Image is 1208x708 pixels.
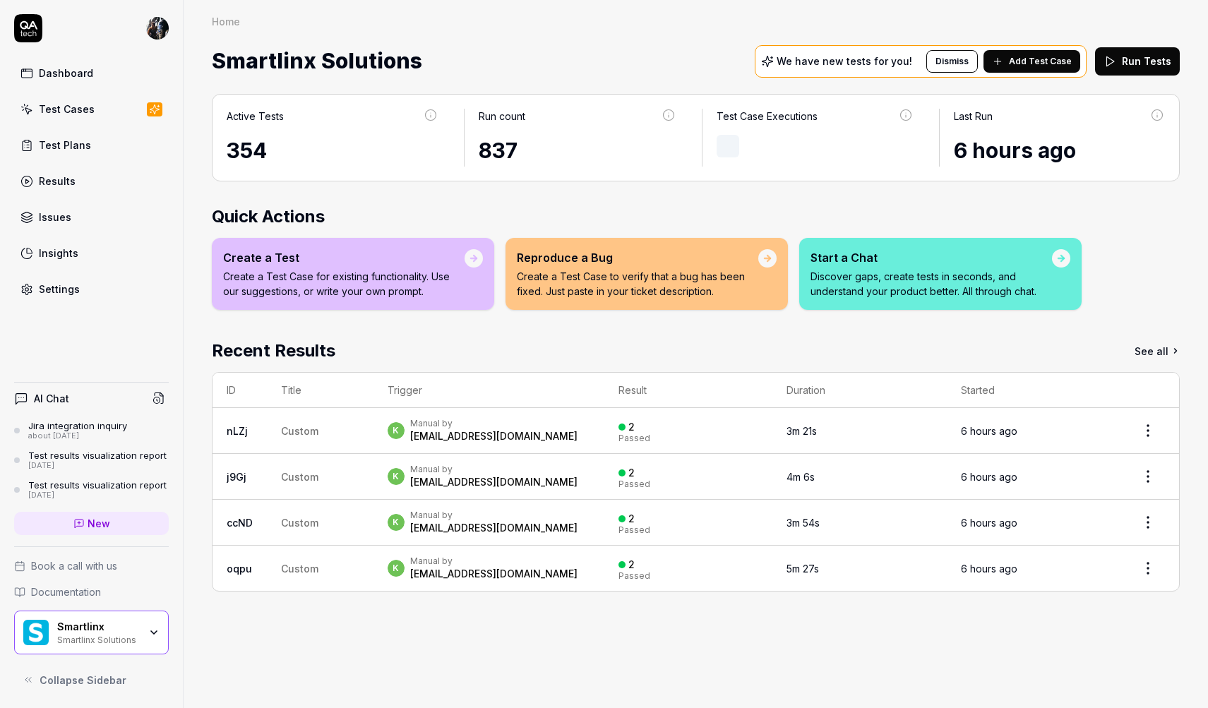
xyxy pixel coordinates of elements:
[14,450,169,471] a: Test results visualization report[DATE]
[227,109,284,124] div: Active Tests
[28,491,167,500] div: [DATE]
[628,421,635,433] div: 2
[926,50,978,73] button: Dismiss
[39,246,78,260] div: Insights
[410,521,578,535] div: [EMAIL_ADDRESS][DOMAIN_NAME]
[604,373,773,408] th: Result
[23,620,49,645] img: Smartlinx Logo
[212,338,335,364] h2: Recent Results
[14,479,169,500] a: Test results visualization report[DATE]
[14,59,169,87] a: Dashboard
[517,269,758,299] p: Create a Test Case to verify that a bug has been fixed. Just paste in your ticket description.
[618,526,650,534] div: Passed
[14,611,169,654] button: Smartlinx LogoSmartlinxSmartlinx Solutions
[787,425,817,437] time: 3m 21s
[373,373,604,408] th: Trigger
[811,249,1052,266] div: Start a Chat
[388,422,405,439] span: k
[1095,47,1180,76] button: Run Tests
[787,471,815,483] time: 4m 6s
[227,517,253,529] a: ccND
[787,517,820,529] time: 3m 54s
[618,480,650,488] div: Passed
[267,373,373,408] th: Title
[811,269,1052,299] p: Discover gaps, create tests in seconds, and understand your product better. All through chat.
[14,275,169,303] a: Settings
[57,620,139,633] div: Smartlinx
[31,558,117,573] span: Book a call with us
[28,479,167,491] div: Test results visualization report
[1135,338,1180,364] a: See all
[28,431,127,441] div: about [DATE]
[39,210,71,224] div: Issues
[983,50,1080,73] button: Add Test Case
[39,282,80,296] div: Settings
[40,673,126,688] span: Collapse Sidebar
[281,517,318,529] span: Custom
[628,512,635,525] div: 2
[517,249,758,266] div: Reproduce a Bug
[628,467,635,479] div: 2
[39,102,95,116] div: Test Cases
[1009,55,1072,68] span: Add Test Case
[39,174,76,188] div: Results
[14,584,169,599] a: Documentation
[14,239,169,267] a: Insights
[961,517,1017,529] time: 6 hours ago
[410,418,578,429] div: Manual by
[479,109,525,124] div: Run count
[947,373,1117,408] th: Started
[14,131,169,159] a: Test Plans
[772,373,947,408] th: Duration
[410,429,578,443] div: [EMAIL_ADDRESS][DOMAIN_NAME]
[410,475,578,489] div: [EMAIL_ADDRESS][DOMAIN_NAME]
[388,514,405,531] span: k
[227,563,252,575] a: oqpu
[57,633,139,644] div: Smartlinx Solutions
[777,56,912,66] p: We have new tests for you!
[961,471,1017,483] time: 6 hours ago
[388,468,405,485] span: k
[410,464,578,475] div: Manual by
[410,556,578,567] div: Manual by
[227,471,246,483] a: j9Gj
[961,563,1017,575] time: 6 hours ago
[227,135,438,167] div: 354
[717,109,818,124] div: Test Case Executions
[34,391,69,406] h4: AI Chat
[212,42,422,80] span: Smartlinx Solutions
[39,66,93,80] div: Dashboard
[212,204,1180,229] h2: Quick Actions
[14,95,169,123] a: Test Cases
[618,572,650,580] div: Passed
[227,425,248,437] a: nLZj
[410,510,578,521] div: Manual by
[281,425,318,437] span: Custom
[14,666,169,694] button: Collapse Sidebar
[479,135,676,167] div: 837
[31,584,101,599] span: Documentation
[28,420,127,431] div: Jira integration inquiry
[213,373,267,408] th: ID
[39,138,91,152] div: Test Plans
[28,450,167,461] div: Test results visualization report
[410,567,578,581] div: [EMAIL_ADDRESS][DOMAIN_NAME]
[787,563,819,575] time: 5m 27s
[88,516,110,531] span: New
[628,558,635,571] div: 2
[388,560,405,577] span: k
[28,461,167,471] div: [DATE]
[223,269,465,299] p: Create a Test Case for existing functionality. Use our suggestions, or write your own prompt.
[961,425,1017,437] time: 6 hours ago
[146,17,169,40] img: 05712e90-f4ae-4f2d-bd35-432edce69fe3.jpeg
[954,138,1076,163] time: 6 hours ago
[212,14,240,28] div: Home
[14,203,169,231] a: Issues
[223,249,465,266] div: Create a Test
[14,558,169,573] a: Book a call with us
[954,109,993,124] div: Last Run
[14,420,169,441] a: Jira integration inquiryabout [DATE]
[14,512,169,535] a: New
[14,167,169,195] a: Results
[618,434,650,443] div: Passed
